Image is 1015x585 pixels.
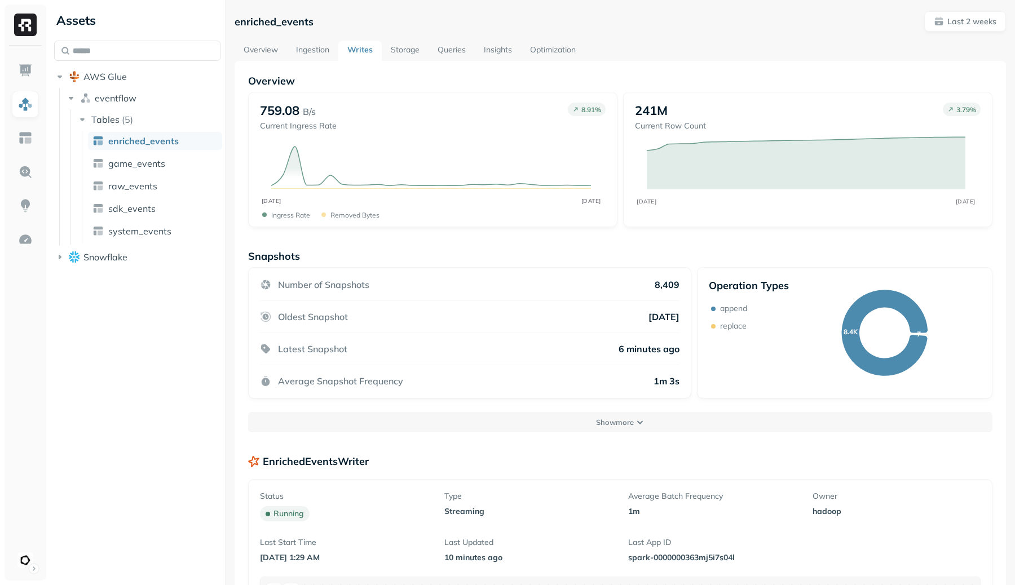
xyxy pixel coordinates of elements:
p: Average Snapshot Frequency [278,375,403,387]
a: system_events [88,222,222,240]
p: Type [444,491,612,502]
p: 3.79 % [956,105,976,114]
p: Last App ID [628,537,796,548]
p: 1m [628,506,796,517]
p: Oldest Snapshot [278,311,348,322]
button: Last 2 weeks [924,11,1006,32]
span: enriched_events [108,135,179,147]
p: 6 minutes ago [619,343,679,354]
p: Ingress Rate [271,211,310,219]
a: sdk_events [88,200,222,218]
p: Last Start Time [260,537,428,548]
a: Queries [429,41,475,61]
p: Current Row Count [635,121,706,131]
p: B/s [303,105,316,118]
p: 8.91 % [581,105,601,114]
p: Latest Snapshot [278,343,347,354]
p: Owner [813,491,981,502]
p: enriched_events [235,15,314,28]
p: 241M [635,103,668,118]
p: 8,409 [655,279,679,290]
button: Tables(5) [77,110,222,128]
button: AWS Glue [54,68,220,86]
span: system_events [108,225,171,237]
p: spark-0000000363mj5i7s04l [628,552,796,563]
p: 1m 3s [654,375,679,387]
div: Assets [54,11,220,29]
a: Insights [475,41,521,61]
img: table [92,225,104,237]
tspan: [DATE] [637,198,656,205]
p: Average Batch Frequency [628,491,796,502]
p: streaming [444,506,612,517]
span: Tables [91,114,120,125]
p: Snapshots [248,250,300,263]
p: hadoop [813,506,981,517]
img: root [69,71,80,82]
p: Current Ingress Rate [260,121,337,131]
tspan: [DATE] [262,197,281,205]
p: Last 2 weeks [947,16,996,27]
img: root [69,251,80,262]
p: running [273,508,304,519]
img: Asset Explorer [18,131,33,145]
a: Ingestion [287,41,338,61]
img: Assets [18,97,33,112]
img: Optimization [18,232,33,247]
img: Ludeo [17,552,33,568]
img: Ryft [14,14,37,36]
a: enriched_events [88,132,222,150]
img: table [92,135,104,147]
p: 759.08 [260,103,299,118]
a: game_events [88,154,222,172]
tspan: [DATE] [581,197,601,205]
p: Number of Snapshots [278,279,369,290]
p: append [720,303,747,314]
p: Removed bytes [330,211,379,219]
button: eventflow [65,89,221,107]
span: game_events [108,158,165,169]
tspan: [DATE] [956,198,976,205]
img: Dashboard [18,63,33,78]
p: Operation Types [709,279,789,292]
p: ( 5 ) [122,114,133,125]
img: table [92,203,104,214]
a: Storage [382,41,429,61]
p: Show more [596,417,634,428]
span: sdk_events [108,203,156,214]
a: Optimization [521,41,585,61]
p: EnrichedEventsWriter [263,455,369,468]
img: namespace [80,92,91,104]
img: table [92,180,104,192]
img: Query Explorer [18,165,33,179]
text: 7 [917,330,921,338]
p: 10 minutes ago [444,552,612,563]
p: [DATE] [648,311,679,322]
img: table [92,158,104,169]
p: Overview [248,74,992,87]
a: Writes [338,41,382,61]
span: Snowflake [83,251,127,263]
p: Status [260,491,428,502]
text: 8.4K [844,327,858,336]
img: Insights [18,198,33,213]
a: Overview [235,41,287,61]
p: Last Updated [444,537,612,548]
span: AWS Glue [83,71,127,82]
p: [DATE] 1:29 AM [260,552,428,563]
button: Showmore [248,412,992,432]
span: eventflow [95,92,136,104]
p: replace [720,321,747,331]
button: Snowflake [54,248,220,266]
span: raw_events [108,180,157,192]
a: raw_events [88,177,222,195]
